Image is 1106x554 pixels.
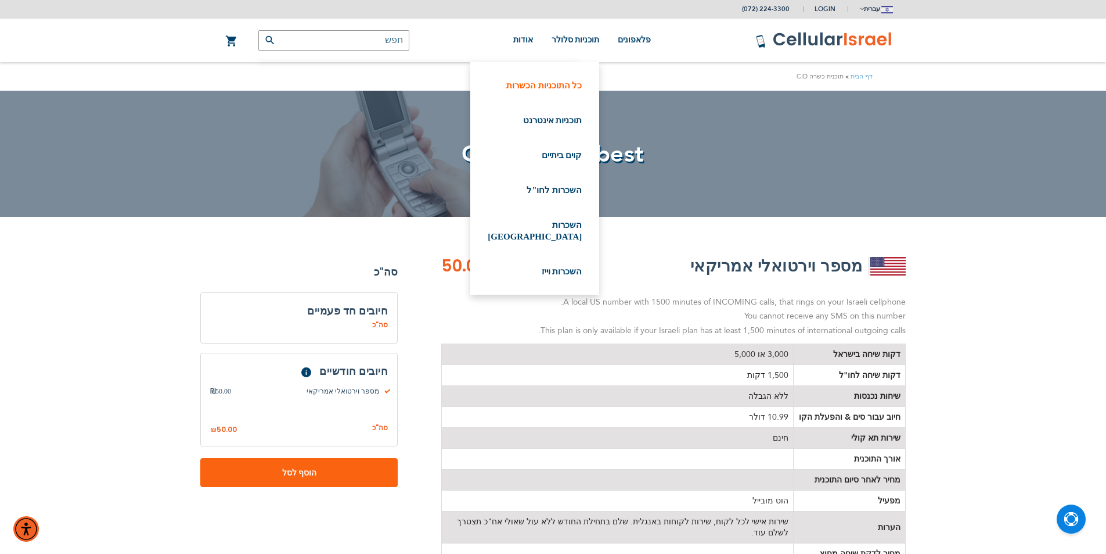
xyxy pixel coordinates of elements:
span: ₪ [210,386,215,396]
a: השכרות [GEOGRAPHIC_DATA] [488,219,582,242]
span: אודות [513,35,533,44]
span: Login [815,5,835,13]
td: חינם [442,428,794,449]
span: 50.00 [217,424,237,434]
a: אודות [513,19,533,62]
td: מחיר לאחר סיום התוכנית [793,470,905,491]
td: אורך התוכנית [793,449,905,470]
img: תוכנית כשרה CID [870,257,906,276]
input: חפש [258,30,409,51]
span: סה"כ [372,320,388,330]
td: 3,000 או 5,000 [442,344,794,365]
a: השכרות לחו"ל [488,184,582,196]
a: דף הבית [851,72,873,81]
td: מפעיל [793,491,905,512]
img: לוגו סלולר ישראל [755,31,893,49]
td: הוט מובייל [442,491,794,512]
button: הוסף לסל [200,458,398,487]
a: כל התוכניות הכשרות [488,80,582,91]
td: שירות אישי לכל לקוח, שירות לקוחות באנגלית. שלם בתחילת החודש ללא עול שאולי אח"כ תצטרך לשלם עוד. [442,512,794,544]
span: פלאפונים [618,35,651,44]
h3: חיובים חד פעמיים [210,302,388,320]
a: תוכניות סלולר [552,19,600,62]
td: ללא הגבלה [442,386,794,407]
h2: מספר וירטואלי אמריקאי [690,255,863,278]
p: A local US number with 1500 minutes of INCOMING calls, that rings on your Israeli cellphone. You ... [441,295,906,338]
li: תוכנית כשרה CID [797,71,851,82]
span: ₪ [210,425,217,435]
td: שיחות נכנסות [793,386,905,407]
span: סה"כ [372,423,388,434]
td: הערות [793,512,905,544]
span: תוכניות סלולר [552,35,600,44]
span: Choose the best [462,138,644,170]
a: (072) 224-3300 [742,5,790,13]
img: Jerusalem [881,6,893,13]
span: 50.00 [210,386,231,396]
div: תפריט נגישות [13,516,39,542]
td: 10.99 דולר [442,407,794,428]
td: חיוב עבור סים & והפעלת הקו [793,407,905,428]
td: שירות תא קולי [793,428,905,449]
button: עברית [859,1,893,17]
a: קוים ביתיים [488,149,582,161]
span: מספר וירטואלי אמריקאי [231,386,388,396]
td: 1,500 דקות [442,365,794,386]
td: דקות שיחה בישראל [793,344,905,365]
strong: סה"כ [200,263,398,281]
span: הוסף לסל [239,467,359,479]
a: השכרות וייז [488,266,582,277]
a: פלאפונים [618,19,651,62]
a: תוכניות אינטרנט [488,115,582,126]
span: ‏50.00 ₪ [441,255,503,277]
span: חיובים חודשיים [319,364,388,378]
span: Help [301,367,311,377]
td: דקות שיחה לחו"ל [793,365,905,386]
